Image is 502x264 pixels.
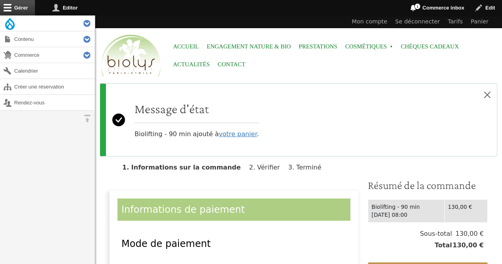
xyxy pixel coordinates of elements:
[401,38,459,56] a: Chèques cadeaux
[435,241,452,250] span: Total
[218,56,246,73] a: Contact
[207,38,291,56] a: Engagement Nature & Bio
[390,45,393,48] span: »
[371,212,407,218] time: [DATE] 08:00
[299,38,337,56] a: Prestations
[478,84,497,106] button: Close
[173,38,199,56] a: Accueil
[288,164,328,171] li: Terminé
[219,130,257,138] a: votre panier
[95,15,502,83] header: Entête du site
[135,101,259,116] h2: Message d'état
[121,238,211,249] span: Mode de paiement
[467,15,492,28] a: Panier
[452,229,484,239] span: 130,00 €
[112,90,125,150] svg: Success:
[368,179,488,192] h3: Résumé de la commande
[249,164,286,171] li: Vérifier
[121,204,245,215] span: Informations de paiement
[100,83,497,156] div: Message d'état
[371,203,441,211] div: Biolifting - 90 min
[444,199,487,222] td: 130,00 €
[391,15,444,28] a: Se déconnecter
[345,38,393,56] span: Cosmétiques
[452,241,484,250] span: 130,00 €
[99,33,163,79] img: Accueil
[348,15,391,28] a: Mon compte
[135,101,259,139] div: Biolifting - 90 min ajouté à .
[173,56,210,73] a: Actualités
[79,111,95,126] button: Orientation horizontale
[444,15,467,28] a: Tarifs
[420,229,452,239] span: Sous-total
[414,3,421,10] span: 1
[122,164,247,171] li: Informations sur la commande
